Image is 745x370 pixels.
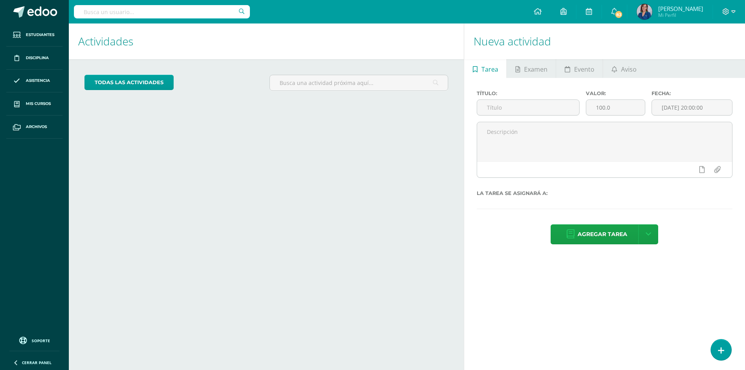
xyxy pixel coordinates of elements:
[507,59,556,78] a: Examen
[652,90,732,96] label: Fecha:
[474,23,736,59] h1: Nueva actividad
[32,338,50,343] span: Soporte
[524,60,548,79] span: Examen
[578,225,627,244] span: Agregar tarea
[586,90,645,96] label: Valor:
[6,47,63,70] a: Disciplina
[477,190,732,196] label: La tarea se asignará a:
[481,60,498,79] span: Tarea
[78,23,454,59] h1: Actividades
[637,4,652,20] img: 58f7532ee663a95d6a165ab39a81ea9b.png
[477,100,579,115] input: Título
[614,10,623,19] span: 83
[464,59,506,78] a: Tarea
[26,101,51,107] span: Mis cursos
[658,12,703,18] span: Mi Perfil
[658,5,703,13] span: [PERSON_NAME]
[26,78,50,84] span: Asistencia
[26,55,49,61] span: Disciplina
[621,60,637,79] span: Aviso
[652,100,732,115] input: Fecha de entrega
[74,5,250,18] input: Busca un usuario...
[22,360,52,365] span: Cerrar panel
[26,32,54,38] span: Estudiantes
[6,23,63,47] a: Estudiantes
[477,90,580,96] label: Título:
[603,59,645,78] a: Aviso
[270,75,448,90] input: Busca una actividad próxima aquí...
[574,60,594,79] span: Evento
[84,75,174,90] a: todas las Actividades
[26,124,47,130] span: Archivos
[6,70,63,93] a: Asistencia
[586,100,645,115] input: Puntos máximos
[556,59,603,78] a: Evento
[6,116,63,139] a: Archivos
[6,92,63,116] a: Mis cursos
[9,335,59,345] a: Soporte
